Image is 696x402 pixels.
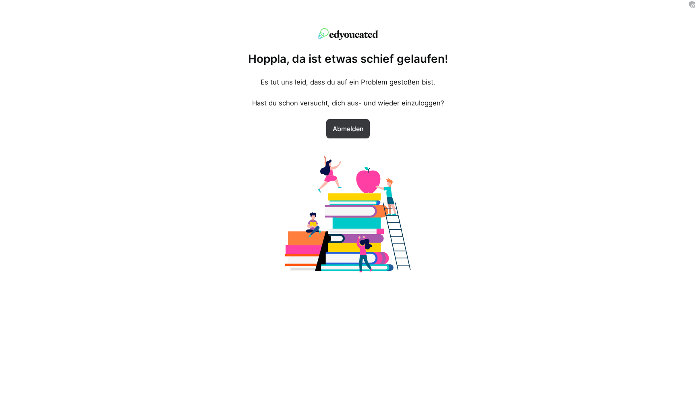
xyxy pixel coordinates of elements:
img: edyoucated [318,28,378,40]
span: Abmelden [331,124,365,134]
h1: Hoppla, da ist etwas schief gelaufen! [248,52,448,66]
p: Es tut uns leid, dass du auf ein Problem gestoßen bist. [261,77,435,87]
a: Abmelden [326,119,370,138]
p: Hast du schon versucht, dich aus- und wieder einzuloggen? [252,98,444,108]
